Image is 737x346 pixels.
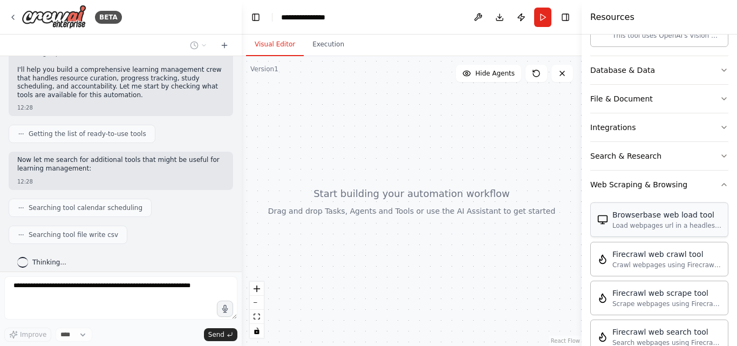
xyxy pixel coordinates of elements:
[32,258,66,267] span: Thinking...
[250,282,264,338] div: React Flow controls
[29,130,146,138] span: Getting the list of ready-to-use tools
[597,214,608,225] img: BrowserbaseLoadTool
[248,10,263,25] button: Hide left sidebar
[590,93,653,104] div: File & Document
[590,56,728,84] button: Database & Data
[4,328,51,342] button: Improve
[250,282,264,296] button: zoom in
[590,142,728,170] button: Search & Research
[208,330,224,339] span: Send
[597,254,608,264] img: FirecrawlCrawlWebsiteTool
[612,327,721,337] div: Firecrawl web search tool
[590,122,636,133] div: Integrations
[22,5,86,29] img: Logo
[558,10,573,25] button: Hide right sidebar
[304,33,353,56] button: Execution
[17,178,224,186] div: 12:28
[612,288,721,298] div: Firecrawl web scrape tool
[590,179,687,190] div: Web Scraping & Browsing
[186,39,211,52] button: Switch to previous chat
[612,261,721,269] div: Crawl webpages using Firecrawl and return the contents
[20,330,46,339] span: Improve
[475,69,515,78] span: Hide Agents
[216,39,233,52] button: Start a new chat
[597,331,608,342] img: FirecrawlSearchTool
[590,151,661,161] div: Search & Research
[281,12,335,23] nav: breadcrumb
[612,31,721,40] div: This tool uses OpenAI's Vision API to describe the contents of an image.
[217,301,233,317] button: Click to speak your automation idea
[246,33,304,56] button: Visual Editor
[612,300,721,308] div: Scrape webpages using Firecrawl and return the contents
[17,104,224,112] div: 12:28
[250,310,264,324] button: fit view
[204,328,237,341] button: Send
[250,296,264,310] button: zoom out
[590,11,634,24] h4: Resources
[612,209,721,220] div: Browserbase web load tool
[590,85,728,113] button: File & Document
[590,113,728,141] button: Integrations
[456,65,521,82] button: Hide Agents
[250,324,264,338] button: toggle interactivity
[590,65,655,76] div: Database & Data
[250,65,278,73] div: Version 1
[551,338,580,344] a: React Flow attribution
[597,293,608,303] img: FirecrawlScrapeWebsiteTool
[95,11,122,24] div: BETA
[612,249,721,260] div: Firecrawl web crawl tool
[612,221,721,230] div: Load webpages url in a headless browser using Browserbase and return the contents
[590,171,728,199] button: Web Scraping & Browsing
[29,203,142,212] span: Searching tool calendar scheduling
[17,66,224,99] p: I'll help you build a comprehensive learning management crew that handles resource curation, prog...
[29,230,118,239] span: Searching tool file write csv
[17,156,224,173] p: Now let me search for additional tools that might be useful for learning management:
